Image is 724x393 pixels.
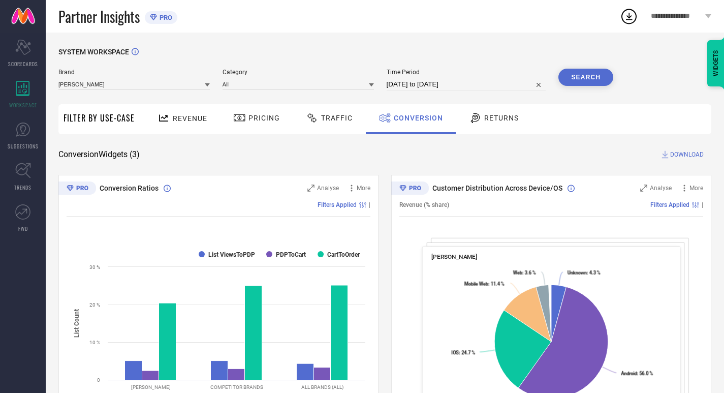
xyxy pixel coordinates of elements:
[387,78,546,90] input: Select time period
[318,201,357,208] span: Filters Applied
[387,69,546,76] span: Time Period
[58,182,96,197] div: Premium
[620,7,638,25] div: Open download list
[173,114,207,123] span: Revenue
[248,114,280,122] span: Pricing
[399,201,449,208] span: Revenue (% share)
[307,185,314,192] svg: Zoom
[89,340,100,345] text: 10 %
[650,185,672,192] span: Analyse
[73,309,80,338] tspan: List Count
[58,69,210,76] span: Brand
[391,182,429,197] div: Premium
[321,114,353,122] span: Traffic
[97,377,100,383] text: 0
[157,14,172,21] span: PRO
[670,149,704,160] span: DOWNLOAD
[702,201,703,208] span: |
[357,185,370,192] span: More
[650,201,689,208] span: Filters Applied
[394,114,443,122] span: Conversion
[8,60,38,68] span: SCORECARDS
[100,184,159,192] span: Conversion Ratios
[567,270,600,276] text: : 4.3 %
[327,251,360,258] text: CartToOrder
[451,350,459,355] tspan: IOS
[9,101,37,109] span: WORKSPACE
[89,264,100,270] text: 30 %
[301,384,343,390] text: ALL BRANDS (ALL)
[369,201,370,208] span: |
[58,149,140,160] span: Conversion Widgets ( 3 )
[432,184,562,192] span: Customer Distribution Across Device/OS
[223,69,374,76] span: Category
[58,48,129,56] span: SYSTEM WORKSPACE
[210,384,263,390] text: COMPETITOR BRANDS
[317,185,339,192] span: Analyse
[513,270,522,276] tspan: Web
[464,281,488,287] tspan: Mobile Web
[689,185,703,192] span: More
[431,253,478,260] span: [PERSON_NAME]
[18,225,28,232] span: FWD
[131,384,171,390] text: [PERSON_NAME]
[484,114,519,122] span: Returns
[567,270,586,276] tspan: Unknown
[558,69,613,86] button: Search
[89,302,100,308] text: 20 %
[640,185,647,192] svg: Zoom
[64,112,135,124] span: Filter By Use-Case
[14,184,32,191] span: TRENDS
[621,371,653,376] text: : 56.0 %
[8,142,39,150] span: SUGGESTIONS
[621,371,637,376] tspan: Android
[451,350,475,355] text: : 24.7 %
[276,251,306,258] text: PDPToCart
[58,6,140,27] span: Partner Insights
[464,281,504,287] text: : 11.4 %
[513,270,536,276] text: : 3.6 %
[208,251,255,258] text: List ViewsToPDP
